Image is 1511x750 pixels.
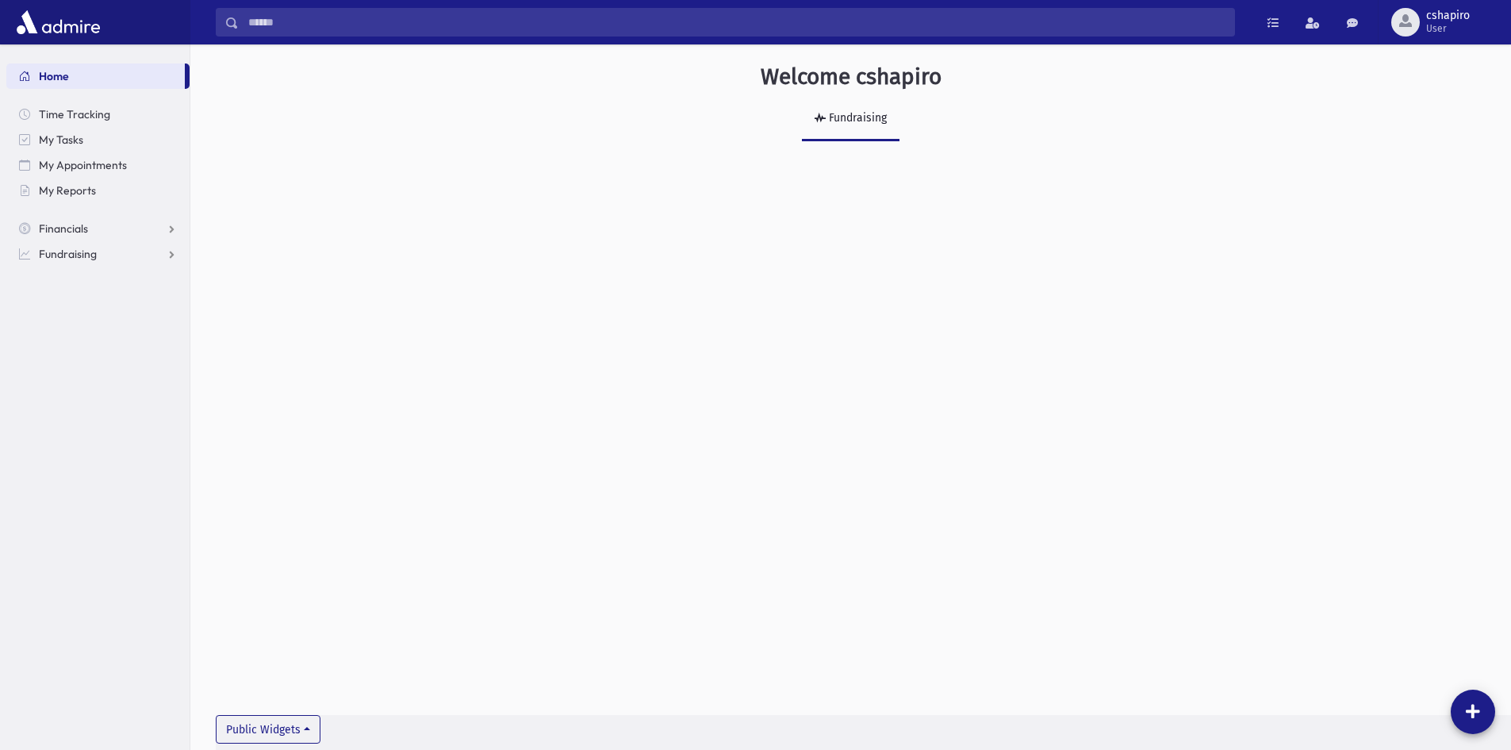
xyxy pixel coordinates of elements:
[6,102,190,127] a: Time Tracking
[6,178,190,203] a: My Reports
[826,111,887,125] div: Fundraising
[6,241,190,267] a: Fundraising
[6,63,185,89] a: Home
[1426,22,1470,35] span: User
[6,127,190,152] a: My Tasks
[6,152,190,178] a: My Appointments
[761,63,941,90] h3: Welcome cshapiro
[39,69,69,83] span: Home
[39,247,97,261] span: Fundraising
[39,133,83,147] span: My Tasks
[39,107,110,121] span: Time Tracking
[6,216,190,241] a: Financials
[39,158,127,172] span: My Appointments
[13,6,104,38] img: AdmirePro
[1426,10,1470,22] span: cshapiro
[39,221,88,236] span: Financials
[39,183,96,198] span: My Reports
[216,715,320,744] button: Public Widgets
[239,8,1234,37] input: Search
[802,97,899,141] a: Fundraising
